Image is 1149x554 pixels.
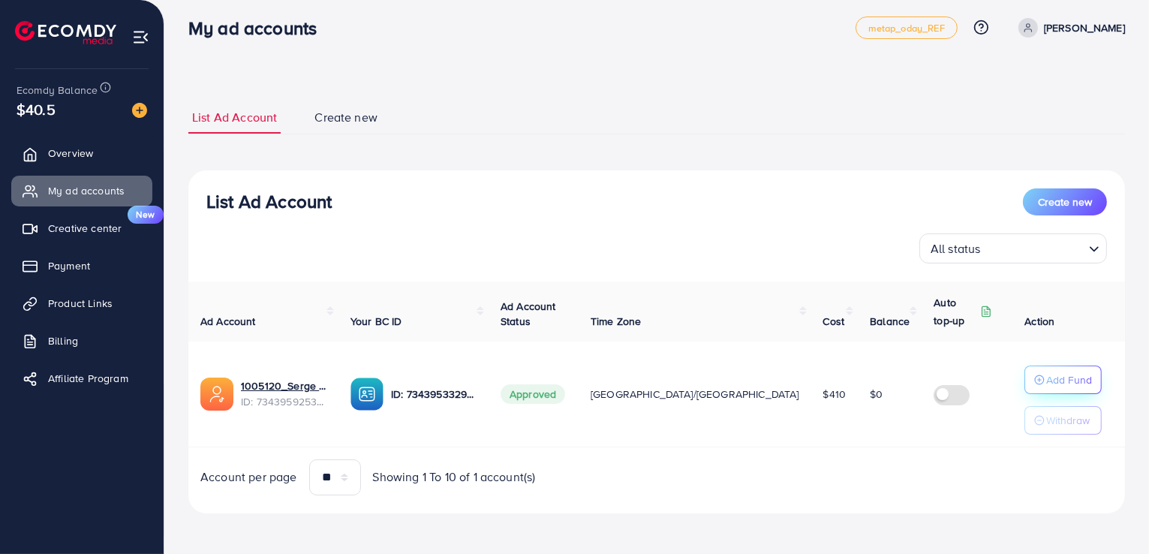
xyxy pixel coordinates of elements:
[11,326,152,356] a: Billing
[15,21,116,44] img: logo
[919,233,1107,263] div: Search for option
[17,83,98,98] span: Ecomdy Balance
[11,288,152,318] a: Product Links
[241,378,326,393] a: 1005120_Serge Salloum_1709898793584
[591,314,641,329] span: Time Zone
[17,98,56,120] span: $40.5
[48,296,113,311] span: Product Links
[48,183,125,198] span: My ad accounts
[1046,411,1090,429] p: Withdraw
[48,333,78,348] span: Billing
[350,314,402,329] span: Your BC ID
[206,191,332,212] h3: List Ad Account
[1046,371,1092,389] p: Add Fund
[823,387,847,402] span: $410
[11,176,152,206] a: My ad accounts
[314,109,377,126] span: Create new
[928,238,984,260] span: All status
[128,206,164,224] span: New
[501,384,565,404] span: Approved
[501,299,556,329] span: Ad Account Status
[1023,188,1107,215] button: Create new
[856,17,958,39] a: metap_oday_REF
[591,387,799,402] span: [GEOGRAPHIC_DATA]/[GEOGRAPHIC_DATA]
[48,221,122,236] span: Creative center
[1044,19,1125,37] p: [PERSON_NAME]
[870,387,883,402] span: $0
[350,378,384,411] img: ic-ba-acc.ded83a64.svg
[241,378,326,409] div: <span class='underline'>1005120_Serge Salloum_1709898793584</span></br>7343959253012725762
[48,258,90,273] span: Payment
[1085,486,1138,543] iframe: Chat
[1024,314,1054,329] span: Action
[11,363,152,393] a: Affiliate Program
[391,385,477,403] p: ID: 7343953329132879874
[1024,366,1102,394] button: Add Fund
[200,314,256,329] span: Ad Account
[868,23,945,33] span: metap_oday_REF
[1024,406,1102,435] button: Withdraw
[241,394,326,409] span: ID: 7343959253012725762
[11,213,152,243] a: Creative centerNew
[200,468,297,486] span: Account per page
[11,138,152,168] a: Overview
[11,251,152,281] a: Payment
[48,146,93,161] span: Overview
[48,371,128,386] span: Affiliate Program
[870,314,910,329] span: Balance
[132,29,149,46] img: menu
[192,109,277,126] span: List Ad Account
[985,235,1083,260] input: Search for option
[188,17,329,39] h3: My ad accounts
[132,103,147,118] img: image
[823,314,845,329] span: Cost
[200,378,233,411] img: ic-ads-acc.e4c84228.svg
[1038,194,1092,209] span: Create new
[1012,18,1125,38] a: [PERSON_NAME]
[373,468,536,486] span: Showing 1 To 10 of 1 account(s)
[934,294,977,330] p: Auto top-up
